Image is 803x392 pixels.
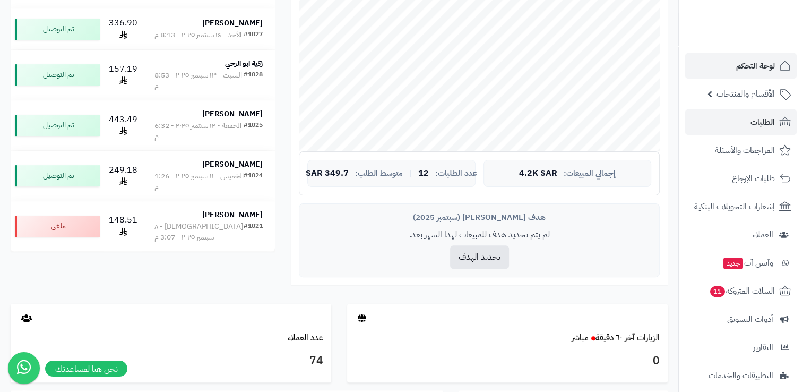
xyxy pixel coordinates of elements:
span: إشعارات التحويلات البنكية [694,199,775,214]
a: أدوات التسويق [685,306,797,332]
a: عدد العملاء [288,331,323,344]
strong: [PERSON_NAME] [202,18,263,29]
p: لم يتم تحديد هدف للمبيعات لهذا الشهر بعد. [307,229,651,241]
div: #1021 [244,221,263,243]
a: طلبات الإرجاع [685,166,797,191]
span: السلات المتروكة [709,284,775,299]
strong: [PERSON_NAME] [202,108,263,120]
a: وآتس آبجديد [685,250,797,276]
a: الطلبات [685,109,797,135]
div: #1024 [244,171,263,192]
span: وآتس آب [722,255,773,270]
div: #1028 [244,70,263,91]
strong: [PERSON_NAME] [202,159,263,170]
div: تم التوصيل [15,115,100,136]
a: التقارير [685,335,797,360]
span: التطبيقات والخدمات [709,368,773,383]
div: #1027 [244,30,263,40]
a: المراجعات والأسئلة [685,138,797,163]
span: المراجعات والأسئلة [715,143,775,158]
div: تم التوصيل [15,64,100,86]
span: جديد [723,258,743,269]
a: التطبيقات والخدمات [685,363,797,388]
td: 249.18 [104,151,142,201]
strong: زكية ابو الرحي [225,58,263,69]
a: العملاء [685,222,797,248]
span: طلبات الإرجاع [732,171,775,186]
span: لوحة التحكم [736,58,775,73]
span: 349.7 SAR [306,169,349,178]
a: السلات المتروكة11 [685,278,797,304]
td: 157.19 [104,50,142,100]
div: الأحد - ١٤ سبتمبر ٢٠٢٥ - 8:13 م [154,30,241,40]
span: أدوات التسويق [727,312,773,327]
button: تحديد الهدف [450,245,509,269]
div: الخميس - ١١ سبتمبر ٢٠٢٥ - 1:26 م [154,171,244,192]
h3: 0 [355,352,660,370]
span: الطلبات [750,115,775,130]
span: إجمالي المبيعات: [564,169,616,178]
div: ملغي [15,216,100,237]
div: تم التوصيل [15,165,100,186]
div: الجمعة - ١٢ سبتمبر ٢٠٢٥ - 6:32 م [154,121,244,142]
span: 11 [710,286,725,297]
img: logo-2.png [731,30,793,52]
div: هدف [PERSON_NAME] (سبتمبر 2025) [307,212,651,223]
div: [DEMOGRAPHIC_DATA] - ٨ سبتمبر ٢٠٢٥ - 3:07 م [154,221,244,243]
div: تم التوصيل [15,19,100,40]
span: التقارير [753,340,773,355]
span: | [409,169,412,177]
td: 148.51 [104,201,142,251]
td: 443.49 [104,100,142,150]
div: #1025 [244,121,263,142]
small: مباشر [572,331,589,344]
span: 12 [418,169,429,178]
span: عدد الطلبات: [435,169,477,178]
span: 4.2K SAR [519,169,557,178]
span: الأقسام والمنتجات [716,87,775,101]
h3: 74 [19,352,323,370]
span: العملاء [753,227,773,242]
a: لوحة التحكم [685,53,797,79]
td: 336.90 [104,8,142,50]
a: الزيارات آخر ٦٠ دقيقةمباشر [572,331,660,344]
div: السبت - ١٣ سبتمبر ٢٠٢٥ - 8:53 م [154,70,244,91]
strong: [PERSON_NAME] [202,209,263,220]
span: متوسط الطلب: [355,169,403,178]
a: إشعارات التحويلات البنكية [685,194,797,219]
